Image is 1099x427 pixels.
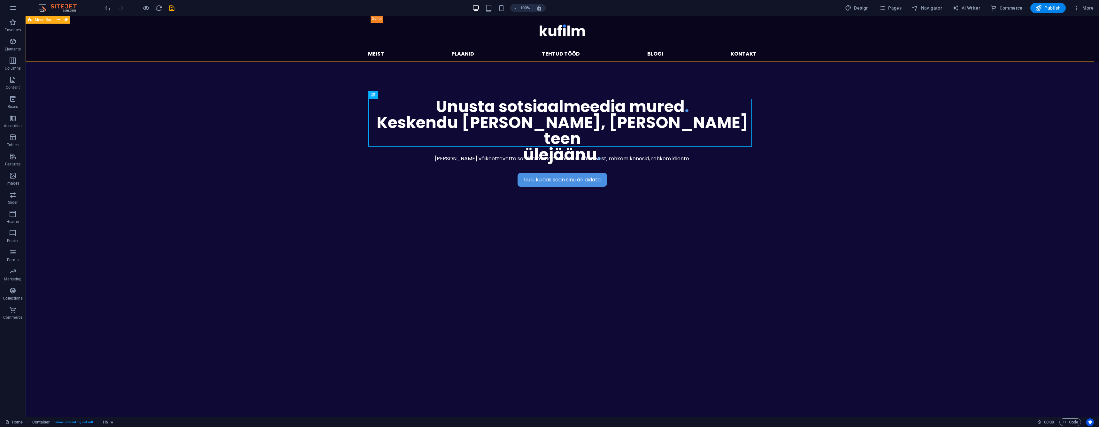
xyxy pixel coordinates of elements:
[111,420,113,424] i: Element contains an animation
[1073,5,1094,11] span: More
[8,200,18,205] p: Slider
[909,3,945,13] button: Navigator
[103,418,108,426] span: Click to select. Double-click to edit
[1030,3,1066,13] button: Publish
[155,4,163,12] button: reload
[1035,5,1061,11] span: Publish
[104,4,111,12] button: undo
[37,4,85,12] img: Editor Logo
[5,418,23,426] a: Click to cancel selection. Double-click to open Pages
[912,5,942,11] span: Navigator
[3,315,22,320] p: Commerce
[845,5,869,11] span: Design
[5,47,21,52] p: Elements
[1037,418,1054,426] h6: Session time
[952,5,980,11] span: AI Writer
[3,296,22,301] p: Collections
[1071,3,1096,13] button: More
[536,5,542,11] i: On resize automatically adjust zoom level to fit chosen device.
[988,3,1025,13] button: Commerce
[7,257,19,263] p: Forms
[4,27,21,33] p: Favorites
[168,4,175,12] button: save
[879,5,902,11] span: Pages
[1086,418,1094,426] button: Usercentrics
[520,4,530,12] h6: 100%
[32,418,50,426] span: Click to select. Double-click to edit
[1062,418,1078,426] span: Code
[842,3,872,13] div: Design (Ctrl+Alt+Y)
[104,4,111,12] i: Undo: Font (p -> "Poppins") (Ctrl+Z)
[842,3,872,13] button: Design
[990,5,1023,11] span: Commerce
[6,85,20,90] p: Content
[5,162,20,167] p: Features
[32,418,114,426] nav: breadcrumb
[52,418,93,426] span: . banner-content .bg-default
[6,181,19,186] p: Images
[142,4,150,12] button: Click here to leave preview mode and continue editing
[155,4,163,12] i: Reload page
[4,123,22,128] p: Accordion
[6,219,19,224] p: Header
[7,142,19,148] p: Tables
[8,104,18,109] p: Boxes
[168,4,175,12] i: Save (Ctrl+S)
[510,4,533,12] button: 100%
[1044,418,1054,426] span: 00 00
[7,238,19,243] p: Footer
[1049,420,1049,424] span: :
[4,277,21,282] p: Marketing
[1059,418,1081,426] button: Code
[950,3,983,13] button: AI Writer
[5,66,21,71] p: Columns
[35,18,51,22] span: Menu Bar
[877,3,904,13] button: Pages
